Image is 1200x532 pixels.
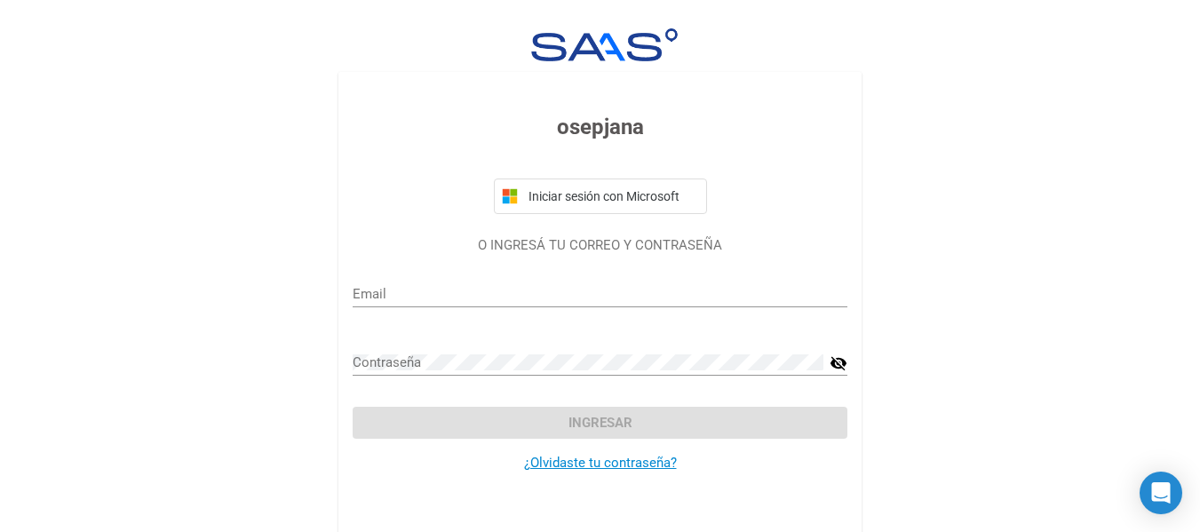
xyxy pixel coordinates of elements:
[568,415,632,431] span: Ingresar
[494,179,707,214] button: Iniciar sesión con Microsoft
[1140,472,1182,514] div: Open Intercom Messenger
[353,407,847,439] button: Ingresar
[830,353,847,374] mat-icon: visibility_off
[353,235,847,256] p: O INGRESÁ TU CORREO Y CONTRASEÑA
[353,111,847,143] h3: osepjana
[524,455,677,471] a: ¿Olvidaste tu contraseña?
[525,189,699,203] span: Iniciar sesión con Microsoft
